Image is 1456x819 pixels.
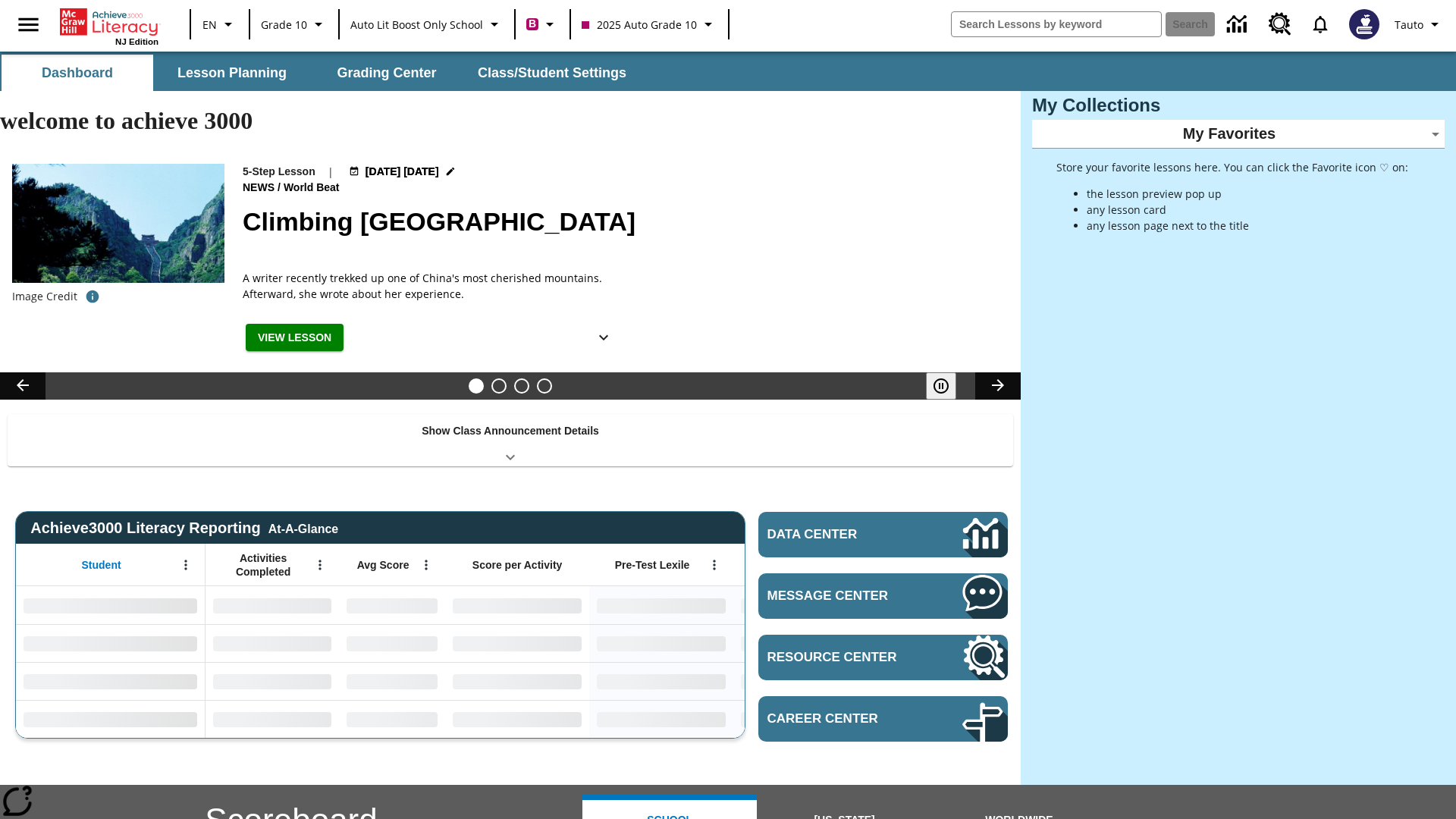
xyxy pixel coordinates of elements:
button: Grade: Grade 10, Select a grade [255,11,334,38]
span: [DATE] [DATE] [366,164,439,180]
span: World Beat [284,180,343,196]
p: 5-Step Lesson [243,164,315,180]
button: School: Auto Lit Boost only School, Select your school [344,11,510,38]
span: Auto Lit Boost only School [350,17,483,33]
button: Boost Class color is violet red. Change class color [520,11,565,38]
button: Lesson carousel, Next [975,372,1021,400]
span: EN [202,17,217,33]
span: B [529,14,536,33]
span: Career Center [767,711,917,726]
button: Grading Center [311,55,463,91]
span: Data Center [767,527,911,542]
h3: My Collections [1032,95,1445,116]
img: 6000 stone steps to climb Mount Tai in Chinese countryside [12,164,224,284]
img: Avatar [1349,9,1379,39]
span: Message Center [767,588,917,604]
button: Pause [926,372,956,400]
button: Slide 2 Defining Our Government's Purpose [491,378,507,394]
button: View Lesson [246,324,344,352]
div: No Data, [733,662,877,700]
span: NJ Edition [115,37,158,46]
span: Student [82,558,121,572]
p: Image Credit [12,289,77,304]
li: any lesson page next to the title [1087,218,1408,234]
div: No Data, [206,624,339,662]
p: Show Class Announcement Details [422,423,599,439]
span: Score per Activity [472,558,563,572]
p: Store your favorite lessons here. You can click the Favorite icon ♡ on: [1056,159,1408,175]
div: No Data, [733,586,877,624]
div: Pause [926,372,971,400]
div: A writer recently trekked up one of China's most cherished mountains. Afterward, she wrote about ... [243,270,622,302]
span: Pre-Test Lexile [615,558,690,572]
div: No Data, [339,662,445,700]
a: Resource Center, Will open in new tab [1260,4,1301,45]
div: No Data, [733,624,877,662]
div: No Data, [339,624,445,662]
button: Language: EN, Select a language [196,11,244,38]
a: Message Center [758,573,1008,619]
button: Dashboard [2,55,153,91]
button: Class/Student Settings [466,55,639,91]
span: Avg Score [357,558,409,572]
div: At-A-Glance [268,519,338,536]
span: | [328,164,334,180]
a: Data Center [1218,4,1260,45]
a: Notifications [1301,5,1340,44]
span: Achieve3000 Literacy Reporting [30,519,338,537]
li: the lesson preview pop up [1087,186,1408,202]
div: Home [60,5,158,46]
button: Credit for photo and all related images: Public Domain/Charlie Fong [77,283,108,310]
h2: Climbing Mount Tai [243,202,1003,241]
button: Jul 22 - Jun 30 Choose Dates [346,164,459,180]
input: search field [952,12,1161,36]
div: No Data, [339,586,445,624]
button: Show Details [588,324,619,352]
span: Tauto [1395,17,1423,33]
a: Data Center [758,512,1008,557]
a: Home [60,7,158,37]
div: No Data, [733,700,877,738]
span: Grade 10 [261,17,307,33]
div: No Data, [339,700,445,738]
span: News [243,180,278,196]
button: Open Menu [174,554,197,576]
button: Open Menu [703,554,726,576]
span: Resource Center [767,650,917,665]
span: / [278,181,281,193]
li: any lesson card [1087,202,1408,218]
button: Slide 3 Pre-release lesson [514,378,529,394]
div: My Favorites [1032,120,1445,149]
div: Show Class Announcement Details [8,414,1013,466]
a: Career Center [758,696,1008,742]
button: Open Menu [309,554,331,576]
div: No Data, [206,700,339,738]
a: Resource Center, Will open in new tab [758,635,1008,680]
button: Open Menu [415,554,438,576]
div: No Data, [206,662,339,700]
button: Class: 2025 Auto Grade 10, Select your class [576,11,723,38]
div: No Data, [206,586,339,624]
button: Slide 1 Climbing Mount Tai [469,378,484,394]
button: Lesson Planning [156,55,308,91]
button: Open side menu [6,2,51,47]
span: Activities Completed [213,551,313,579]
button: Profile/Settings [1389,11,1450,38]
button: Slide 4 Career Lesson [537,378,552,394]
span: 2025 Auto Grade 10 [582,17,697,33]
button: Select a new avatar [1340,5,1389,44]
